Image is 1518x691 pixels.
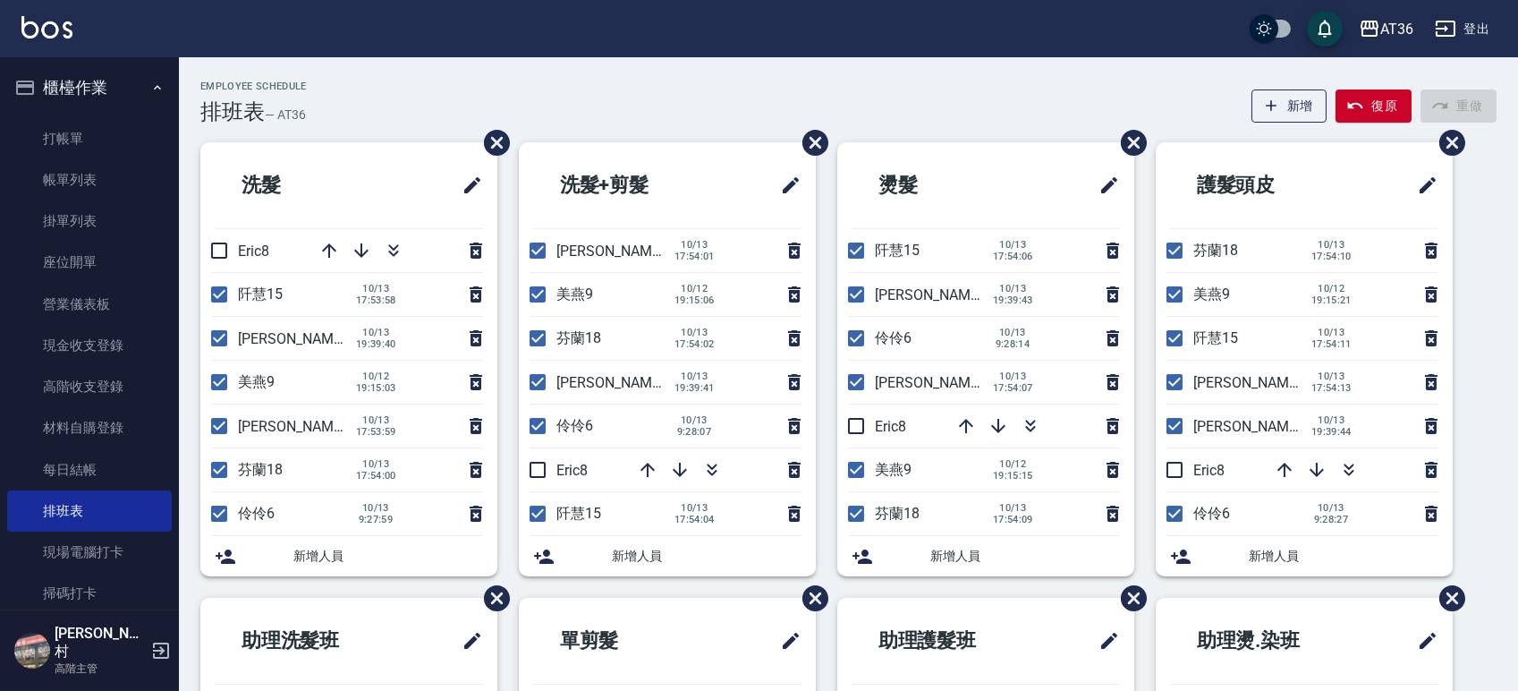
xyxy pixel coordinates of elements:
[556,417,593,434] span: 伶伶6
[200,536,497,576] div: 新增人員
[356,382,396,394] span: 19:15:03
[875,286,998,303] span: [PERSON_NAME]16
[7,325,172,366] a: 現金收支登錄
[789,572,831,625] span: 刪除班表
[356,470,396,482] span: 17:54:00
[993,239,1033,251] span: 10/13
[7,118,172,159] a: 打帳單
[1380,18,1413,40] div: AT36
[7,532,172,573] a: 現場電腦打卡
[1426,572,1468,625] span: 刪除班表
[451,619,483,662] span: 修改班表的標題
[533,153,722,218] h2: 洗髮+剪髮
[7,449,172,491] a: 每日結帳
[875,242,920,259] span: 阡慧15
[556,462,588,479] span: Eric8
[789,116,831,169] span: 刪除班表
[556,505,601,522] span: 阡慧15
[293,547,483,566] span: 新增人員
[200,81,307,92] h2: Employee Schedule
[1406,619,1438,662] span: 修改班表的標題
[1311,251,1352,262] span: 17:54:10
[7,491,172,532] a: 排班表
[238,373,275,390] span: 美燕9
[1088,164,1120,207] span: 修改班表的標題
[1311,371,1352,382] span: 10/13
[1311,426,1352,438] span: 19:39:44
[930,547,1120,566] span: 新增人員
[356,294,396,306] span: 17:53:58
[1336,90,1412,123] button: 復原
[7,64,172,111] button: 櫃檯作業
[21,16,72,38] img: Logo
[200,99,265,124] h3: 排班表
[1311,239,1352,251] span: 10/13
[1311,327,1352,338] span: 10/13
[993,327,1032,338] span: 10/13
[7,242,172,283] a: 座位開單
[556,243,680,260] span: [PERSON_NAME]11
[519,536,816,576] div: 新增人員
[7,159,172,200] a: 帳單列表
[1311,414,1352,426] span: 10/13
[356,414,396,426] span: 10/13
[674,414,714,426] span: 10/13
[1193,374,1317,391] span: [PERSON_NAME]11
[993,514,1033,525] span: 17:54:09
[1170,153,1354,218] h2: 護髮頭皮
[451,164,483,207] span: 修改班表的標題
[674,514,715,525] span: 17:54:04
[1311,338,1352,350] span: 17:54:11
[993,283,1033,294] span: 10/13
[1249,547,1438,566] span: 新增人員
[1193,329,1238,346] span: 阡慧15
[993,294,1033,306] span: 19:39:43
[7,573,172,614] a: 掃碼打卡
[674,502,715,514] span: 10/13
[674,338,715,350] span: 17:54:02
[238,461,283,478] span: 芬蘭18
[55,625,146,661] h5: [PERSON_NAME]村
[875,418,906,435] span: Eric8
[533,609,708,673] h2: 單剪髮
[674,371,715,382] span: 10/13
[238,243,269,260] span: Eric8
[1406,164,1438,207] span: 修改班表的標題
[1352,11,1420,47] button: AT36
[875,505,920,522] span: 芬蘭18
[356,502,395,514] span: 10/13
[1156,536,1453,576] div: 新增人員
[215,153,379,218] h2: 洗髮
[1311,294,1352,306] span: 19:15:21
[1307,11,1343,47] button: save
[7,200,172,242] a: 掛單列表
[1170,609,1366,673] h2: 助理燙.染班
[875,374,998,391] span: [PERSON_NAME]11
[993,371,1033,382] span: 10/13
[356,327,396,338] span: 10/13
[1193,242,1238,259] span: 芬蘭18
[556,374,680,391] span: [PERSON_NAME]16
[356,514,395,525] span: 9:27:59
[674,251,715,262] span: 17:54:01
[674,283,715,294] span: 10/12
[1311,514,1351,525] span: 9:28:27
[7,407,172,448] a: 材料自購登錄
[1428,13,1497,46] button: 登出
[7,366,172,407] a: 高階收支登錄
[7,284,172,325] a: 營業儀表板
[356,283,396,294] span: 10/13
[215,609,408,673] h2: 助理洗髮班
[1107,572,1149,625] span: 刪除班表
[875,329,912,346] span: 伶伶6
[1193,418,1317,435] span: [PERSON_NAME]16
[55,661,146,677] p: 高階主管
[471,116,513,169] span: 刪除班表
[674,327,715,338] span: 10/13
[612,547,801,566] span: 新增人員
[1311,502,1351,514] span: 10/13
[1251,90,1327,123] button: 新增
[674,382,715,394] span: 19:39:41
[1193,505,1230,522] span: 伶伶6
[238,286,283,303] span: 阡慧15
